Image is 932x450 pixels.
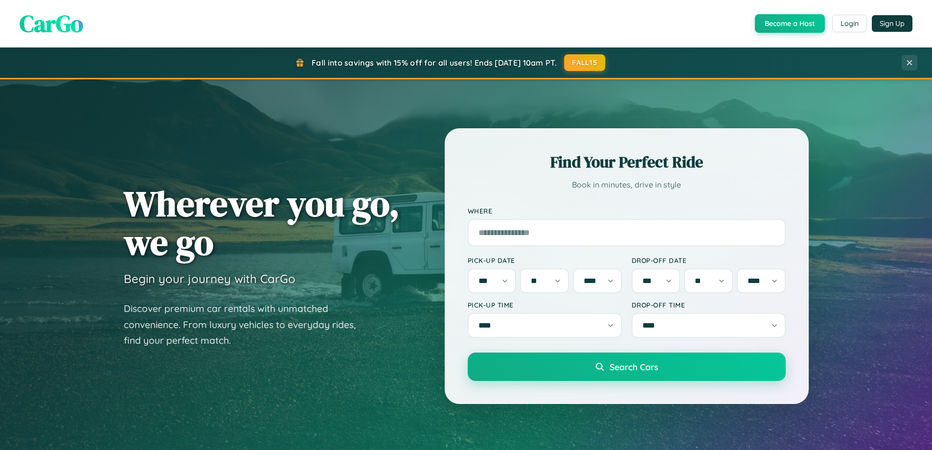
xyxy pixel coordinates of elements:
span: CarGo [20,7,83,40]
h2: Find Your Perfect Ride [468,151,786,173]
p: Book in minutes, drive in style [468,178,786,192]
span: Search Cars [610,361,658,372]
button: Search Cars [468,353,786,381]
span: Fall into savings with 15% off for all users! Ends [DATE] 10am PT. [312,58,557,68]
label: Drop-off Time [632,301,786,309]
button: Sign Up [872,15,912,32]
label: Pick-up Date [468,256,622,264]
button: Login [832,15,867,32]
button: FALL15 [564,54,605,71]
h1: Wherever you go, we go [124,184,400,261]
button: Become a Host [755,14,825,33]
p: Discover premium car rentals with unmatched convenience. From luxury vehicles to everyday rides, ... [124,301,368,349]
label: Drop-off Date [632,256,786,264]
label: Where [468,207,786,215]
h3: Begin your journey with CarGo [124,271,296,286]
label: Pick-up Time [468,301,622,309]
